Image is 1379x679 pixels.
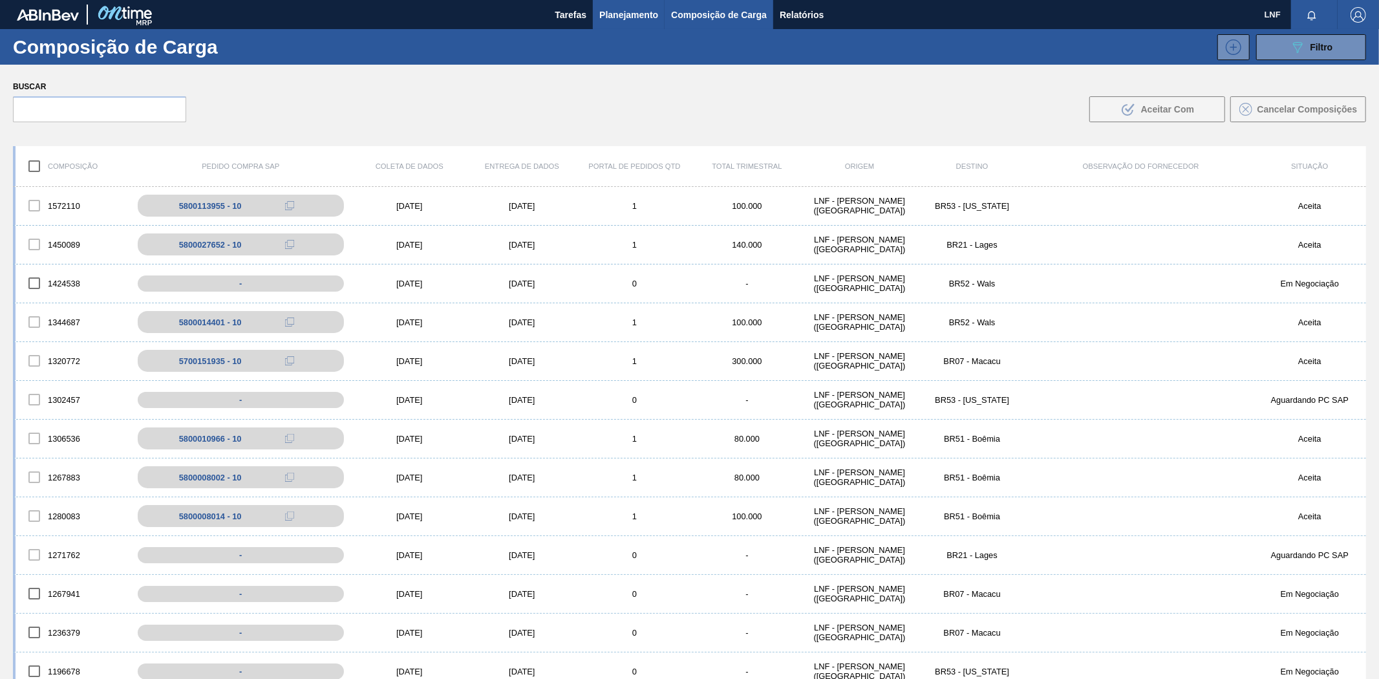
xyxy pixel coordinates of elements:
[632,201,637,211] font: 1
[732,512,762,521] font: 100.000
[555,10,586,20] font: Tarefas
[277,508,303,524] div: Copiar
[732,201,762,211] font: 100.000
[1298,356,1321,366] font: Aceita
[13,82,46,91] font: Buscar
[179,512,242,521] font: 5800008014 - 10
[804,623,916,642] div: LNF - BENTO GONÇALVES (RS)
[1281,667,1339,676] font: Em Negociação
[732,356,762,366] font: 300.000
[179,473,242,482] font: 5800008002 - 10
[1351,7,1366,23] img: Sair
[1310,42,1333,52] font: Filtro
[509,473,535,482] font: [DATE]
[632,434,637,444] font: 1
[814,196,906,215] font: LNF - [PERSON_NAME] ([GEOGRAPHIC_DATA])
[509,628,535,638] font: [DATE]
[745,667,748,676] font: -
[179,201,242,211] font: 5800113955 - 10
[1291,162,1328,170] font: Situação
[916,589,1029,599] div: BR07 - Macacu
[916,395,1029,405] div: BR53 - Colorado
[509,434,535,444] font: [DATE]
[916,512,1029,521] div: BR51 - Boêmia
[509,667,535,676] font: [DATE]
[1281,279,1339,288] font: Em Negociação
[804,429,916,448] div: LNF - BENTO GONÇALVES (RS)
[48,473,80,482] font: 1267883
[944,589,1001,599] font: BR07 - Macacu
[485,162,559,170] font: Entrega de dados
[804,351,916,371] div: LNF - BENTO GONÇALVES (RS)
[1298,512,1321,521] font: Aceita
[509,356,535,366] font: [DATE]
[804,506,916,526] div: LNF - BENTO GONÇALVES (RS)
[1298,240,1321,250] font: Aceita
[48,201,80,211] font: 1572110
[916,240,1029,250] div: BR21 - Lages
[814,623,906,642] font: LNF - [PERSON_NAME] ([GEOGRAPHIC_DATA])
[396,279,422,288] font: [DATE]
[396,589,422,599] font: [DATE]
[239,279,242,288] font: -
[949,318,995,327] font: BR52 - Wals
[944,356,1001,366] font: BR07 - Macacu
[239,628,242,638] font: -
[632,667,637,676] font: 0
[396,240,422,250] font: [DATE]
[916,279,1029,288] div: BR52 - Wals
[239,395,242,405] font: -
[396,201,422,211] font: [DATE]
[804,312,916,332] div: LNF - BENTO GONÇALVES (RS)
[804,235,916,254] div: LNF - BENTO GONÇALVES (RS)
[48,589,80,599] font: 1267941
[732,318,762,327] font: 100.000
[916,628,1029,638] div: BR07 - Macacu
[814,429,906,448] font: LNF - [PERSON_NAME] ([GEOGRAPHIC_DATA])
[916,318,1029,327] div: BR52 - Wals
[916,473,1029,482] div: BR51 - Boêmia
[734,434,760,444] font: 80.000
[734,473,760,482] font: 80.000
[1298,434,1321,444] font: Aceita
[632,318,637,327] font: 1
[632,240,637,250] font: 1
[396,473,422,482] font: [DATE]
[179,356,242,366] font: 5700151935 - 10
[13,36,218,58] font: Composição de Carga
[632,512,637,521] font: 1
[48,512,80,521] font: 1280083
[48,667,80,676] font: 1196678
[745,395,748,405] font: -
[1256,34,1366,60] button: Filtro
[632,550,637,560] font: 0
[239,550,242,560] font: -
[804,196,916,215] div: LNF - BENTO GONÇALVES (RS)
[745,628,748,638] font: -
[202,162,279,170] font: Pedido Compra SAP
[745,589,748,599] font: -
[956,162,989,170] font: Destino
[935,667,1009,676] font: BR53 - [US_STATE]
[239,589,242,599] font: -
[17,9,79,21] img: TNhmsLtSVTkK8tSr43FrP2fwEKptu5GPRR3wAAAABJRU5ErkJggg==
[509,512,535,521] font: [DATE]
[814,235,906,254] font: LNF - [PERSON_NAME] ([GEOGRAPHIC_DATA])
[916,356,1029,366] div: BR07 - Macacu
[944,512,1000,521] font: BR51 - Boêmia
[396,395,422,405] font: [DATE]
[916,667,1029,676] div: BR53 - Colorado
[814,468,906,487] font: LNF - [PERSON_NAME] ([GEOGRAPHIC_DATA])
[1291,6,1332,24] button: Notificações
[179,240,242,250] font: 5800027652 - 10
[632,473,637,482] font: 1
[935,395,1009,405] font: BR53 - [US_STATE]
[396,512,422,521] font: [DATE]
[632,628,637,638] font: 0
[804,390,916,409] div: LNF - BENTO GONÇALVES (RS)
[1265,10,1281,19] font: LNF
[916,550,1029,560] div: BR21 - Lages
[48,395,80,405] font: 1302457
[947,240,998,250] font: BR21 - Lages
[509,550,535,560] font: [DATE]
